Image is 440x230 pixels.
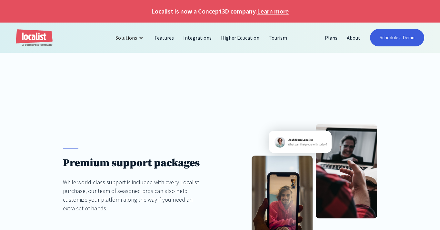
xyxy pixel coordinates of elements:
[264,30,292,45] a: Tourism
[115,34,137,42] div: Solutions
[370,29,424,46] a: Schedule a Demo
[16,29,53,46] a: home
[342,30,365,45] a: About
[320,30,342,45] a: Plans
[150,30,179,45] a: Features
[63,157,204,170] h1: Premium support packages
[257,6,289,16] a: Learn more
[179,30,216,45] a: Integrations
[216,30,264,45] a: Higher Education
[111,30,150,45] div: Solutions
[63,178,204,213] div: While world-class support is included with every Localist purchase, our team of seasoned pros can...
